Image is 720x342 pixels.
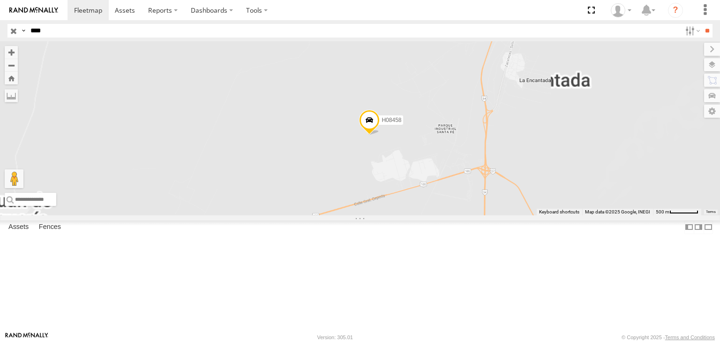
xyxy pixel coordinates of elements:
label: Dock Summary Table to the Right [694,220,703,234]
a: Terms and Conditions [665,334,715,340]
button: Zoom out [5,59,18,72]
button: Keyboard shortcuts [539,209,579,215]
span: H08458 [382,117,401,123]
button: Zoom in [5,46,18,59]
a: Terms [706,210,716,214]
div: Alfonso Garay [607,3,635,17]
div: Version: 305.01 [317,334,353,340]
label: Dock Summary Table to the Left [684,220,694,234]
i: ? [668,3,683,18]
a: Visit our Website [5,333,48,342]
label: Measure [5,89,18,102]
span: 500 m [656,209,669,214]
label: Search Filter Options [682,24,702,38]
label: Map Settings [704,105,720,118]
label: Assets [4,220,33,234]
label: Search Query [20,24,27,38]
button: Map Scale: 500 m per 58 pixels [653,209,701,215]
button: Drag Pegman onto the map to open Street View [5,169,23,188]
img: rand-logo.svg [9,7,58,14]
span: Map data ©2025 Google, INEGI [585,209,650,214]
div: © Copyright 2025 - [622,334,715,340]
label: Hide Summary Table [704,220,713,234]
label: Fences [34,220,66,234]
button: Zoom Home [5,72,18,84]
